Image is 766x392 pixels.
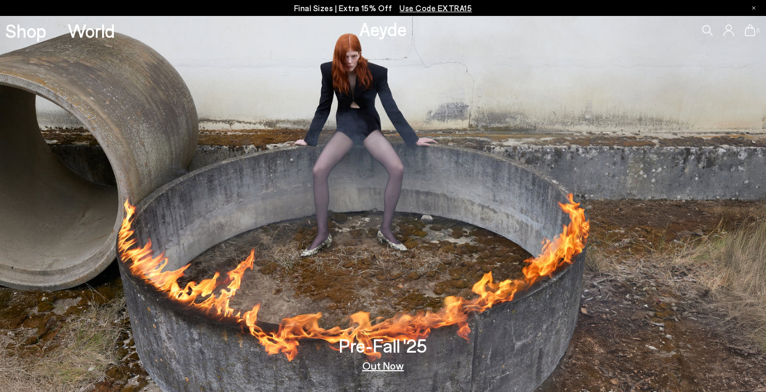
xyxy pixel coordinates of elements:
a: Aeyde [359,18,407,40]
a: Shop [5,21,46,40]
a: World [68,21,115,40]
a: 0 [745,24,755,36]
p: Final Sizes | Extra 15% Off [294,2,472,15]
h3: Pre-Fall '25 [339,336,427,355]
a: Out Now [362,360,404,371]
span: 0 [755,28,761,34]
span: Navigate to /collections/ss25-final-sizes [399,3,472,13]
